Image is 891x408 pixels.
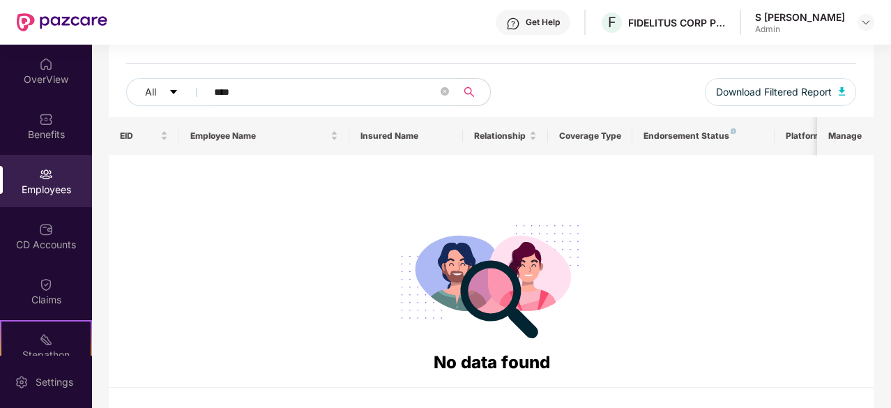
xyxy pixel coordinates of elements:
[526,17,560,28] div: Get Help
[39,333,53,347] img: svg+xml;base64,PHN2ZyB4bWxucz0iaHR0cDovL3d3dy53My5vcmcvMjAwMC9zdmciIHdpZHRoPSIyMSIgaGVpZ2h0PSIyMC...
[179,117,349,155] th: Employee Name
[17,13,107,31] img: New Pazcare Logo
[1,348,91,362] div: Stepathon
[349,117,463,155] th: Insured Name
[474,130,526,142] span: Relationship
[434,352,550,372] span: No data found
[608,14,616,31] span: F
[391,208,592,349] img: svg+xml;base64,PHN2ZyB4bWxucz0iaHR0cDovL3d3dy53My5vcmcvMjAwMC9zdmciIHdpZHRoPSIyODgiIGhlaWdodD0iMj...
[456,78,491,106] button: search
[190,130,328,142] span: Employee Name
[15,375,29,389] img: svg+xml;base64,PHN2ZyBpZD0iU2V0dGluZy0yMHgyMCIgeG1sbnM9Imh0dHA6Ly93d3cudzMub3JnLzIwMDAvc3ZnIiB3aW...
[145,84,156,100] span: All
[39,112,53,126] img: svg+xml;base64,PHN2ZyBpZD0iQmVuZWZpdHMiIHhtbG5zPSJodHRwOi8vd3d3LnczLm9yZy8yMDAwL3N2ZyIgd2lkdGg9Ij...
[506,17,520,31] img: svg+xml;base64,PHN2ZyBpZD0iSGVscC0zMngzMiIgeG1sbnM9Imh0dHA6Ly93d3cudzMub3JnLzIwMDAvc3ZnIiB3aWR0aD...
[456,86,483,98] span: search
[441,86,449,99] span: close-circle
[39,57,53,71] img: svg+xml;base64,PHN2ZyBpZD0iSG9tZSIgeG1sbnM9Imh0dHA6Ly93d3cudzMub3JnLzIwMDAvc3ZnIiB3aWR0aD0iMjAiIG...
[109,117,180,155] th: EID
[548,117,633,155] th: Coverage Type
[628,16,726,29] div: FIDELITUS CORP PROPERTY SERVICES PRIVATE LIMITED
[39,167,53,181] img: svg+xml;base64,PHN2ZyBpZD0iRW1wbG95ZWVzIiB4bWxucz0iaHR0cDovL3d3dy53My5vcmcvMjAwMC9zdmciIHdpZHRoPS...
[786,130,862,142] div: Platform Status
[126,78,211,106] button: Allcaret-down
[39,278,53,292] img: svg+xml;base64,PHN2ZyBpZD0iQ2xhaW0iIHhtbG5zPSJodHRwOi8vd3d3LnczLm9yZy8yMDAwL3N2ZyIgd2lkdGg9IjIwIi...
[860,17,871,28] img: svg+xml;base64,PHN2ZyBpZD0iRHJvcGRvd24tMzJ4MzIiIHhtbG5zPSJodHRwOi8vd3d3LnczLm9yZy8yMDAwL3N2ZyIgd2...
[716,84,832,100] span: Download Filtered Report
[731,128,736,134] img: svg+xml;base64,PHN2ZyB4bWxucz0iaHR0cDovL3d3dy53My5vcmcvMjAwMC9zdmciIHdpZHRoPSI4IiBoZWlnaHQ9IjgiIH...
[169,87,178,98] span: caret-down
[463,117,548,155] th: Relationship
[839,87,846,96] img: svg+xml;base64,PHN2ZyB4bWxucz0iaHR0cDovL3d3dy53My5vcmcvMjAwMC9zdmciIHhtbG5zOnhsaW5rPSJodHRwOi8vd3...
[643,130,763,142] div: Endorsement Status
[755,24,845,35] div: Admin
[817,117,874,155] th: Manage
[705,78,857,106] button: Download Filtered Report
[31,375,77,389] div: Settings
[120,130,158,142] span: EID
[441,87,449,96] span: close-circle
[755,10,845,24] div: S [PERSON_NAME]
[39,222,53,236] img: svg+xml;base64,PHN2ZyBpZD0iQ0RfQWNjb3VudHMiIGRhdGEtbmFtZT0iQ0QgQWNjb3VudHMiIHhtbG5zPSJodHRwOi8vd3...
